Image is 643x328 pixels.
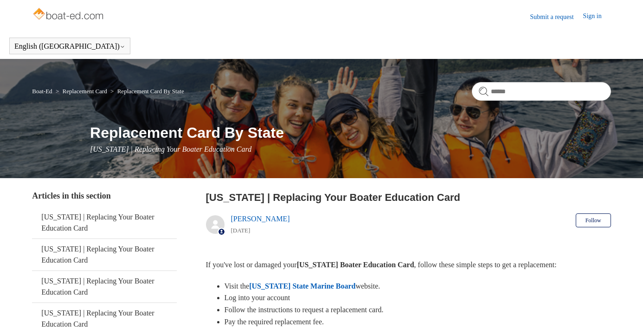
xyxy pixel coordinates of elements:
a: Submit a request [530,12,583,22]
button: Follow Article [576,213,611,227]
a: [PERSON_NAME] [231,215,290,223]
a: Boat-Ed [32,88,52,95]
p: If you've lost or damaged your , follow these simple steps to get a replacement: [206,259,611,271]
a: [US_STATE] State Marine Board [249,282,355,290]
li: Replacement Card [54,88,109,95]
a: [US_STATE] | Replacing Your Boater Education Card [32,271,177,302]
li: Boat-Ed [32,88,54,95]
button: English ([GEOGRAPHIC_DATA]) [14,42,125,51]
input: Search [472,82,611,101]
h2: Oregon | Replacing Your Boater Education Card [206,190,611,205]
li: Replacement Card By State [109,88,184,95]
li: Pay the required replacement fee. [225,316,611,328]
time: 05/22/2024, 08:59 [231,227,251,234]
div: Live chat [612,297,636,321]
span: Articles in this section [32,191,110,200]
a: Replacement Card [62,88,107,95]
a: Replacement Card By State [117,88,184,95]
li: Follow the instructions to request a replacement card. [225,304,611,316]
a: [US_STATE] | Replacing Your Boater Education Card [32,239,177,270]
a: Sign in [583,11,611,22]
strong: [US_STATE] Boater Education Card [297,261,414,269]
span: [US_STATE] | Replacing Your Boater Education Card [90,145,251,153]
img: Boat-Ed Help Center home page [32,6,106,24]
h1: Replacement Card By State [90,122,611,144]
li: Visit the website. [225,280,611,292]
li: Log into your account [225,292,611,304]
a: [US_STATE] | Replacing Your Boater Education Card [32,207,177,238]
